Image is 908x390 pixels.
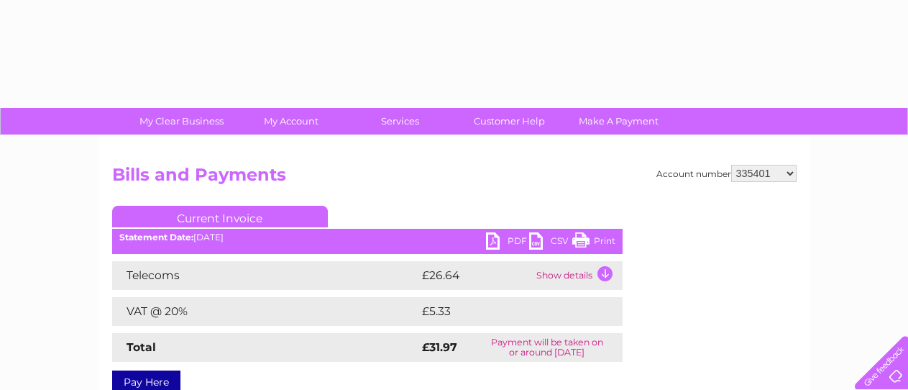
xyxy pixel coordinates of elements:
[533,261,623,290] td: Show details
[127,340,156,354] strong: Total
[656,165,797,182] div: Account number
[112,206,328,227] a: Current Invoice
[572,232,615,253] a: Print
[559,108,678,135] a: Make A Payment
[418,297,589,326] td: £5.33
[472,333,623,362] td: Payment will be taken on or around [DATE]
[112,297,418,326] td: VAT @ 20%
[112,165,797,192] h2: Bills and Payments
[341,108,459,135] a: Services
[418,261,533,290] td: £26.64
[422,340,457,354] strong: £31.97
[450,108,569,135] a: Customer Help
[112,232,623,242] div: [DATE]
[119,232,193,242] b: Statement Date:
[112,261,418,290] td: Telecoms
[529,232,572,253] a: CSV
[122,108,241,135] a: My Clear Business
[486,232,529,253] a: PDF
[231,108,350,135] a: My Account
